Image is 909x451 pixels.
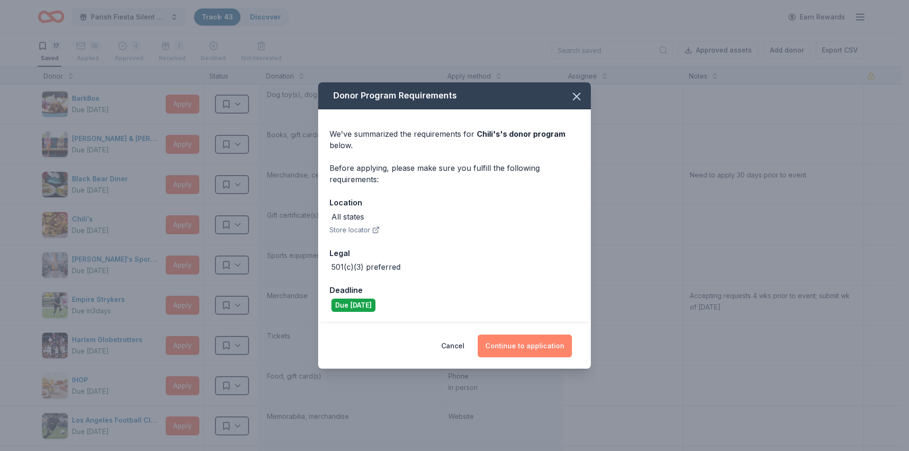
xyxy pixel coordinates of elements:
div: 501(c)(3) preferred [331,261,401,273]
div: Due [DATE] [331,299,375,312]
div: Legal [330,247,579,259]
div: Before applying, please make sure you fulfill the following requirements: [330,162,579,185]
div: We've summarized the requirements for below. [330,128,579,151]
div: Deadline [330,284,579,296]
button: Continue to application [478,335,572,357]
div: All states [331,211,364,222]
span: Chili's 's donor program [477,129,565,139]
div: Location [330,196,579,209]
button: Store locator [330,224,380,236]
div: Donor Program Requirements [318,82,591,109]
button: Cancel [441,335,464,357]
